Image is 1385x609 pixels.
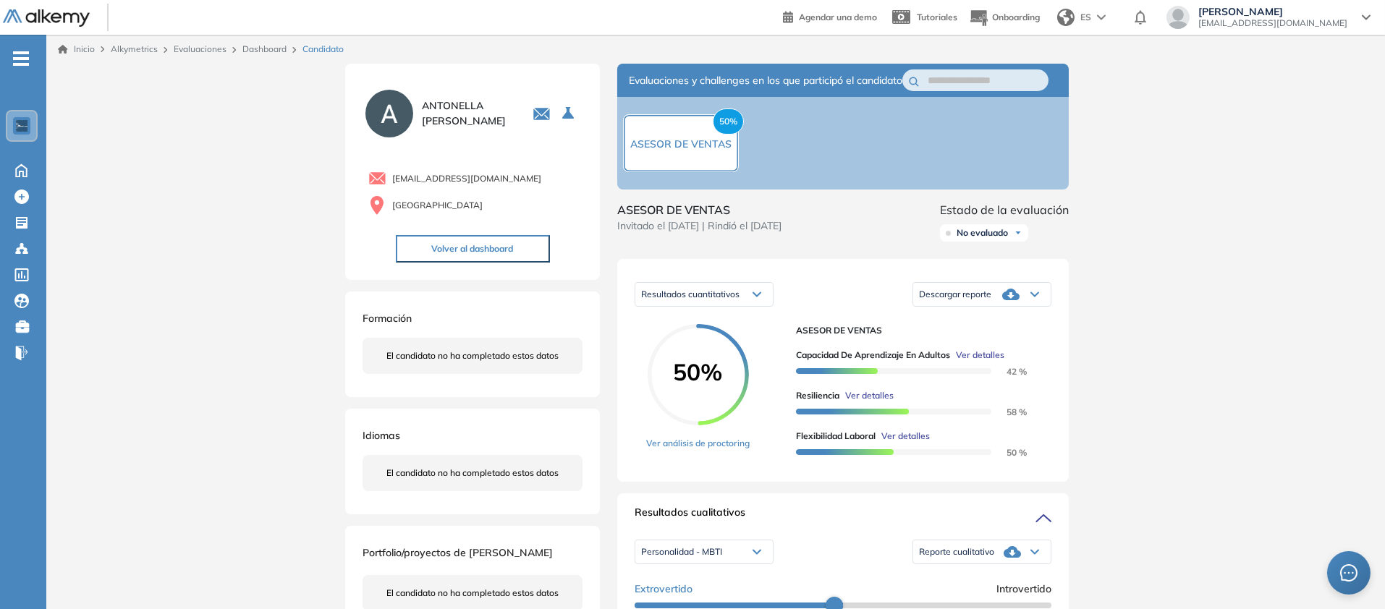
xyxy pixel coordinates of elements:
span: Ver detalles [881,430,930,443]
span: Extrovertido [635,582,692,597]
span: Idiomas [363,429,400,442]
a: Ver análisis de proctoring [646,437,750,450]
img: https://assets.alkemy.org/workspaces/1802/d452bae4-97f6-47ab-b3bf-1c40240bc960.jpg [16,120,27,132]
span: Invitado el [DATE] | Rindió el [DATE] [617,218,782,234]
a: Dashboard [242,43,287,54]
span: ANTONELLA [PERSON_NAME] [422,98,515,129]
span: ASESOR DE VENTAS [630,137,732,150]
span: [EMAIL_ADDRESS][DOMAIN_NAME] [392,172,541,185]
span: Capacidad de Aprendizaje en Adultos [796,349,950,362]
span: ES [1080,11,1091,24]
span: 58 % [989,406,1027,417]
span: Descargar reporte [919,289,991,300]
span: Estado de la evaluación [940,201,1069,218]
span: [GEOGRAPHIC_DATA] [392,199,483,212]
span: ASESOR DE VENTAS [796,324,1040,337]
span: 50% [648,360,749,383]
span: 50 % [989,447,1027,458]
img: arrow [1097,14,1106,20]
a: Inicio [58,43,95,56]
span: No evaluado [957,227,1008,239]
button: Seleccione la evaluación activa [556,101,583,127]
span: [EMAIL_ADDRESS][DOMAIN_NAME] [1198,17,1347,29]
button: Ver detalles [876,430,930,443]
span: Evaluaciones y challenges en los que participó el candidato [629,73,902,88]
img: Ícono de flecha [1014,229,1022,237]
span: 42 % [989,366,1027,377]
span: [PERSON_NAME] [1198,6,1347,17]
span: 50% [713,108,744,135]
span: El candidato no ha completado estos datos [386,467,559,480]
span: Introvertido [996,582,1051,597]
span: Resultados cualitativos [635,505,745,528]
a: Evaluaciones [174,43,226,54]
span: Flexibilidad Laboral [796,430,876,443]
span: Resultados cuantitativos [641,289,740,299]
span: ASESOR DE VENTAS [617,201,782,218]
button: Ver detalles [839,389,894,402]
button: Ver detalles [950,349,1004,362]
button: Volver al dashboard [396,235,550,263]
span: Onboarding [992,12,1040,22]
span: message [1340,564,1358,582]
span: Agendar una demo [799,12,877,22]
button: Onboarding [969,2,1040,33]
span: Ver detalles [956,349,1004,362]
img: world [1057,9,1075,26]
span: Reporte cualitativo [919,546,994,558]
span: Resiliencia [796,389,839,402]
span: Alkymetrics [111,43,158,54]
span: Tutoriales [917,12,957,22]
a: Agendar una demo [783,7,877,25]
span: Ver detalles [845,389,894,402]
img: Logo [3,9,90,27]
span: El candidato no ha completado estos datos [386,587,559,600]
span: Portfolio/proyectos de [PERSON_NAME] [363,546,553,559]
img: PROFILE_MENU_LOGO_USER [363,87,416,140]
span: Candidato [302,43,344,56]
span: Formación [363,312,412,325]
span: El candidato no ha completado estos datos [386,349,559,362]
i: - [13,57,29,60]
span: Personalidad - MBTI [641,546,722,558]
